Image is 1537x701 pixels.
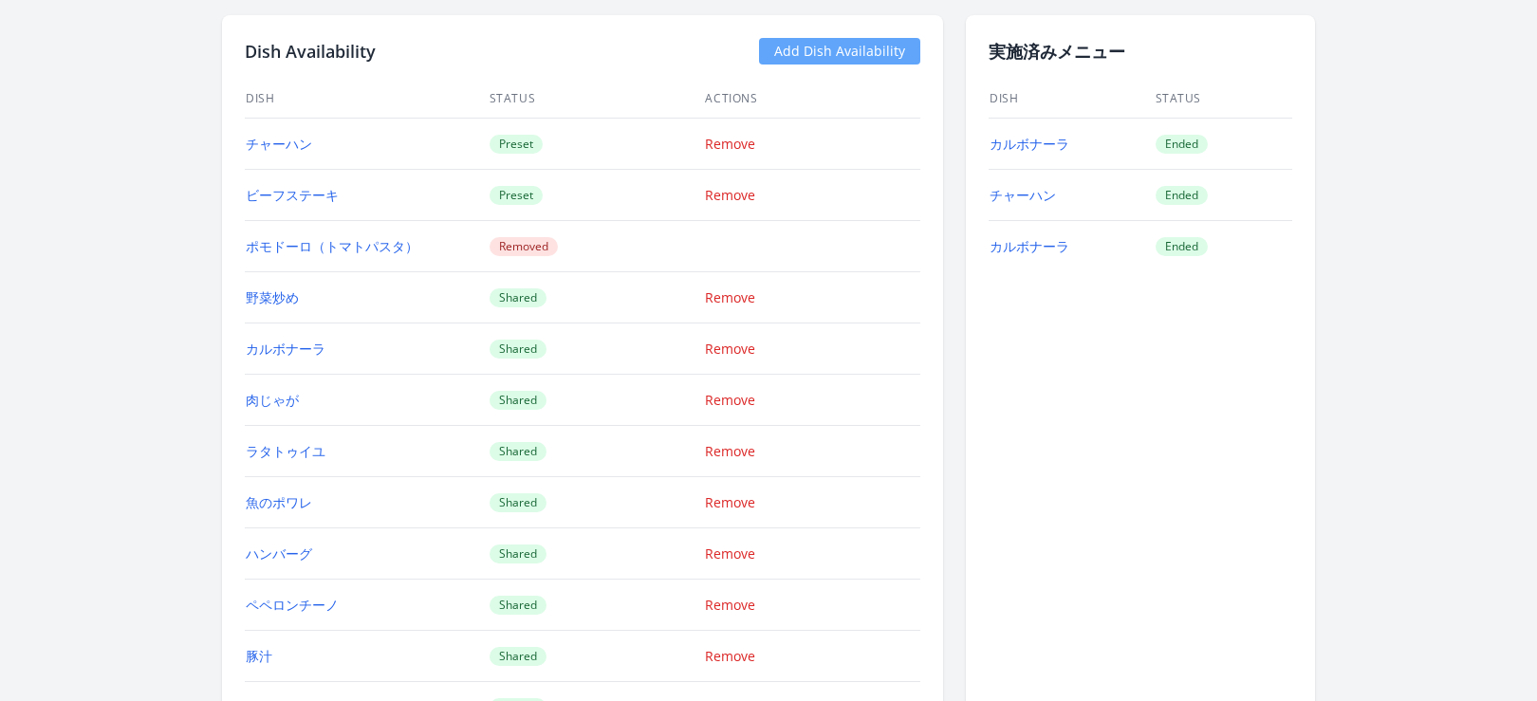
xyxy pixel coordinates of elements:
[490,340,546,359] span: Shared
[990,237,1069,255] a: カルボナーラ
[246,493,312,511] a: 魚のポワレ
[759,38,920,65] a: Add Dish Availability
[489,80,705,119] th: Status
[705,596,755,614] a: Remove
[705,493,755,511] a: Remove
[490,596,546,615] span: Shared
[490,647,546,666] span: Shared
[245,38,376,65] h2: Dish Availability
[705,647,755,665] a: Remove
[1156,237,1208,256] span: Ended
[990,135,1069,153] a: カルボナーラ
[705,391,755,409] a: Remove
[705,135,755,153] a: Remove
[989,80,1155,119] th: Dish
[246,186,339,204] a: ビーフステーキ
[1156,186,1208,205] span: Ended
[1155,80,1293,119] th: Status
[246,237,418,255] a: ポモドーロ（トマトパスタ）
[246,596,339,614] a: ペペロンチーノ
[490,544,546,563] span: Shared
[490,135,543,154] span: Preset
[490,237,558,256] span: Removed
[246,442,325,460] a: ラタトゥイユ
[246,340,325,358] a: カルボナーラ
[490,493,546,512] span: Shared
[705,544,755,563] a: Remove
[705,340,755,358] a: Remove
[705,442,755,460] a: Remove
[490,288,546,307] span: Shared
[490,186,543,205] span: Preset
[1156,135,1208,154] span: Ended
[705,186,755,204] a: Remove
[990,186,1056,204] a: チャーハン
[490,442,546,461] span: Shared
[246,391,299,409] a: 肉じゃが
[989,38,1292,65] h2: 実施済みメニュー
[490,391,546,410] span: Shared
[246,647,272,665] a: 豚汁
[705,288,755,306] a: Remove
[245,80,489,119] th: Dish
[246,288,299,306] a: 野菜炒め
[704,80,920,119] th: Actions
[246,135,312,153] a: チャーハン
[246,544,312,563] a: ハンバーグ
